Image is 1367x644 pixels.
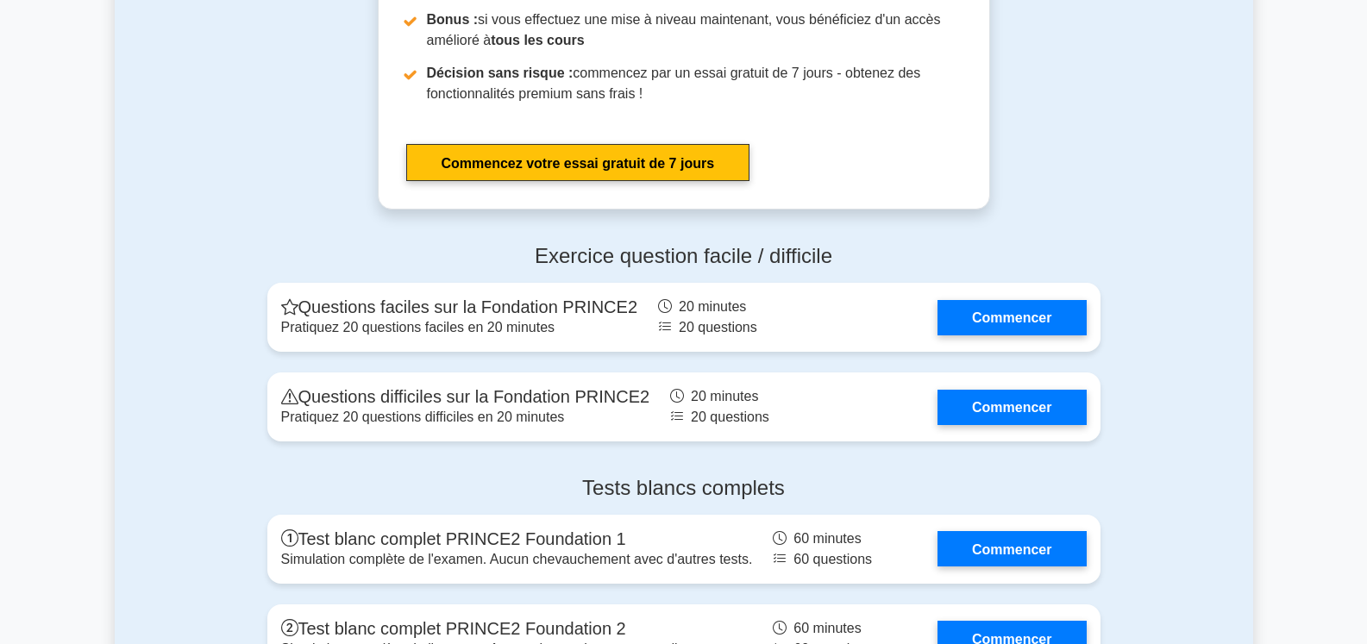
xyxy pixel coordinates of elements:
[937,300,1086,335] a: Commencer
[535,244,832,267] font: Exercice question facile / difficile
[582,476,785,499] font: Tests blancs complets
[937,531,1086,566] a: Commencer
[937,390,1086,425] a: Commencer
[406,144,750,181] a: Commencez votre essai gratuit de 7 jours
